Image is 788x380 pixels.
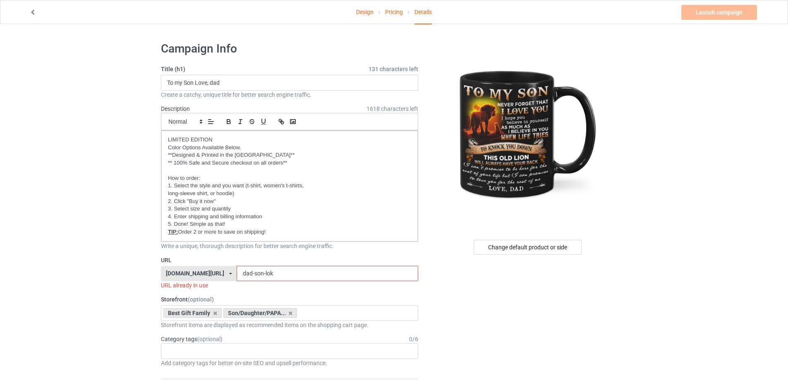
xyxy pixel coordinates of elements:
div: Son/Daughter/PAPA... [223,308,297,318]
span: (optional) [188,296,214,303]
div: Details [414,0,432,24]
div: Storefront items are displayed as recommended items on the shopping cart page. [161,321,418,329]
p: Color Options Available Below. [168,144,411,152]
div: Change default product or side [474,240,582,255]
label: Description [161,105,190,112]
p: How to order: [168,174,411,182]
div: URL already in use [161,281,418,289]
span: (optional) [197,336,223,342]
p: ** 100% Safe and Secure checkout on all orders** [168,159,411,167]
label: Category tags [161,335,223,343]
p: Order 2 or more to save on shipping! [168,228,411,236]
p: **Designed & Printed in the [GEOGRAPHIC_DATA]** [168,151,411,159]
p: 5. Done! Simple as that! [168,220,411,228]
p: 4. Enter shipping and billing information [168,213,411,221]
p: long-sleeve shirt, or hoodie) [168,190,411,198]
u: TIP: [168,229,178,235]
span: 1618 characters left [366,105,418,113]
a: Pricing [385,0,403,24]
div: 0 / 6 [409,335,418,343]
label: Storefront [161,295,418,304]
a: Design [356,0,374,24]
div: Add category tags for better on-site SEO and upsell performance. [161,359,418,367]
p: 3. Select size and quantity [168,205,411,213]
p: 2. Click "Buy it now" [168,198,411,206]
p: LIMITED EDITION [168,136,411,144]
div: Write a unique, thorough description for better search engine traffic. [161,242,418,250]
p: 1. Select the style and you want (t-shirt, women's t-shirts, [168,182,411,190]
div: Create a catchy, unique title for better search engine traffic. [161,91,418,99]
h1: Campaign Info [161,41,418,56]
div: [DOMAIN_NAME][URL] [166,270,224,276]
span: 131 characters left [369,65,418,73]
label: Title (h1) [161,65,418,73]
label: URL [161,256,418,264]
div: Best Gift Family [163,308,222,318]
